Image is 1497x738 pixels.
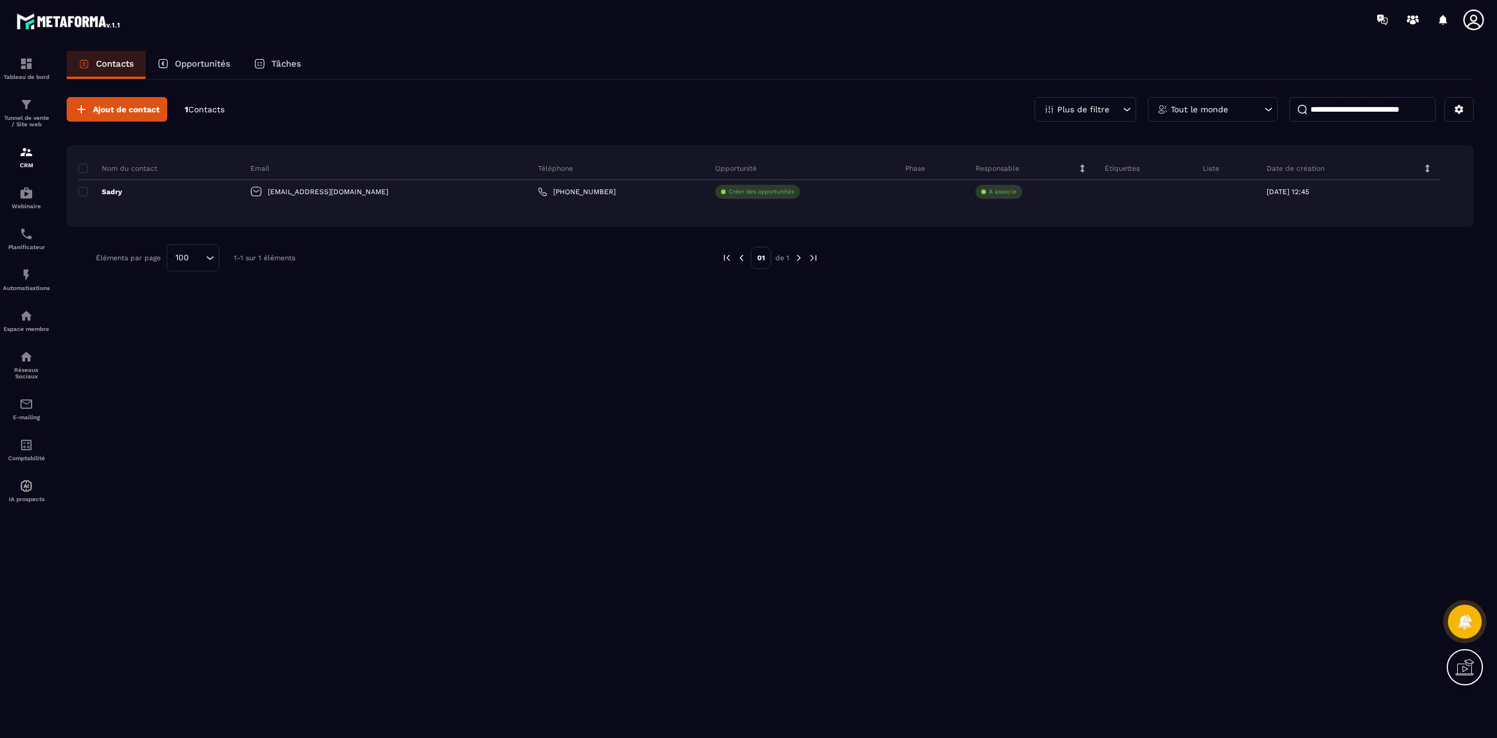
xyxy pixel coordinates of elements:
[19,397,33,411] img: email
[19,57,33,71] img: formation
[1203,164,1219,173] p: Liste
[3,300,50,341] a: automationsautomationsEspace membre
[67,97,167,122] button: Ajout de contact
[3,218,50,259] a: schedulerschedulerPlanificateur
[538,164,573,173] p: Téléphone
[1105,164,1140,173] p: Étiquettes
[185,104,225,115] p: 1
[93,104,160,115] span: Ajout de contact
[1267,164,1324,173] p: Date de création
[193,251,203,264] input: Search for option
[538,187,616,196] a: [PHONE_NUMBER]
[175,58,230,69] p: Opportunités
[3,414,50,420] p: E-mailing
[19,350,33,364] img: social-network
[242,51,313,79] a: Tâches
[775,253,789,263] p: de 1
[271,58,301,69] p: Tâches
[19,309,33,323] img: automations
[78,187,122,196] p: Sadry
[3,259,50,300] a: automationsautomationsAutomatisations
[19,98,33,112] img: formation
[19,479,33,493] img: automations
[794,253,804,263] img: next
[3,367,50,380] p: Réseaux Sociaux
[808,253,819,263] img: next
[3,115,50,127] p: Tunnel de vente / Site web
[3,177,50,218] a: automationsautomationsWebinaire
[3,74,50,80] p: Tableau de bord
[167,244,219,271] div: Search for option
[3,429,50,470] a: accountantaccountantComptabilité
[905,164,925,173] p: Phase
[250,164,270,173] p: Email
[96,58,134,69] p: Contacts
[19,227,33,241] img: scheduler
[171,251,193,264] span: 100
[3,285,50,291] p: Automatisations
[715,164,757,173] p: Opportunité
[3,326,50,332] p: Espace membre
[188,105,225,114] span: Contacts
[3,136,50,177] a: formationformationCRM
[3,48,50,89] a: formationformationTableau de bord
[1057,105,1109,113] p: Plus de filtre
[19,186,33,200] img: automations
[3,203,50,209] p: Webinaire
[16,11,122,32] img: logo
[736,253,747,263] img: prev
[3,496,50,502] p: IA prospects
[3,388,50,429] a: emailemailE-mailing
[19,438,33,452] img: accountant
[975,164,1019,173] p: Responsable
[96,254,161,262] p: Éléments par page
[3,244,50,250] p: Planificateur
[146,51,242,79] a: Opportunités
[67,51,146,79] a: Contacts
[3,89,50,136] a: formationformationTunnel de vente / Site web
[1171,105,1228,113] p: Tout le monde
[19,145,33,159] img: formation
[3,455,50,461] p: Comptabilité
[78,164,157,173] p: Nom du contact
[234,254,295,262] p: 1-1 sur 1 éléments
[729,188,794,196] p: Créer des opportunités
[989,188,1016,196] p: À associe
[722,253,732,263] img: prev
[751,247,771,269] p: 01
[3,162,50,168] p: CRM
[3,341,50,388] a: social-networksocial-networkRéseaux Sociaux
[19,268,33,282] img: automations
[1267,188,1309,196] p: [DATE] 12:45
